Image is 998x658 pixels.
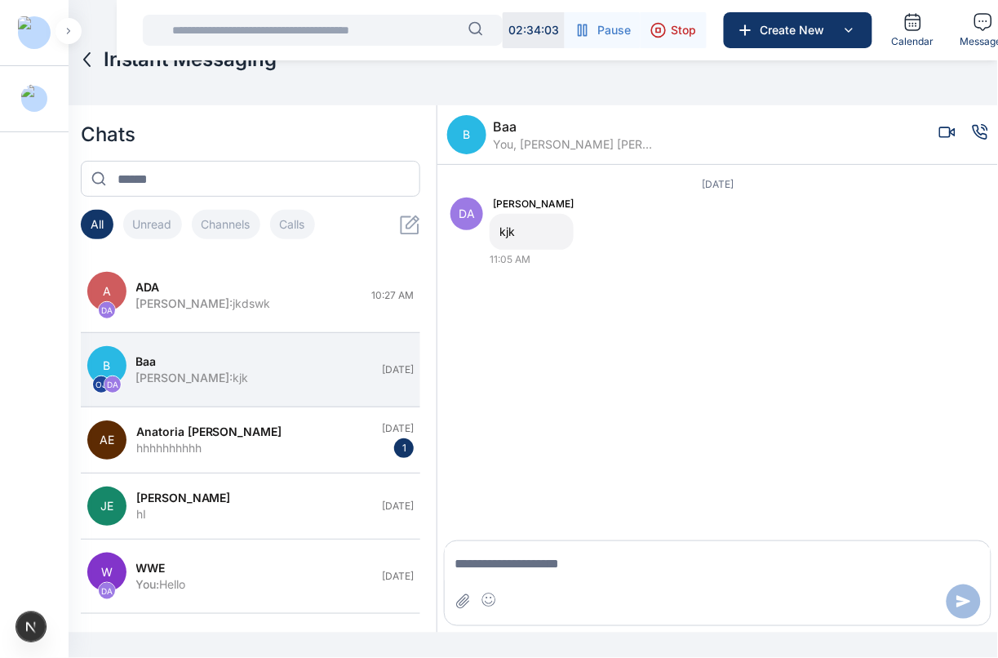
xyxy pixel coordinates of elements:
span: [DATE] [382,422,414,435]
span: Calendar [892,35,934,48]
div: hhhhhhhhhh [136,440,373,456]
span: WWE [136,560,166,576]
button: Send message [947,585,981,619]
button: WDAWWEYou:Hello[DATE] [81,540,421,614]
span: ADA [136,279,160,296]
span: You : [136,577,160,591]
span: kjk [499,224,564,240]
span: DA [450,198,483,230]
span: You, [PERSON_NAME] [PERSON_NAME], [PERSON_NAME] [493,136,656,153]
button: Logo [13,20,55,46]
a: Calendar [885,6,941,55]
span: [DATE] [702,178,734,190]
span: [DATE] [382,570,414,583]
span: Pause [597,22,631,38]
textarea: Message input [445,548,991,580]
span: 11:05 AM [490,253,530,266]
img: Logo [18,16,51,49]
button: ADAADA[PERSON_NAME]:jkdswk10:27 AM [81,259,421,333]
div: hI [136,506,373,522]
span: AE [87,420,126,460]
span: B [447,115,486,154]
span: baa [493,117,656,136]
h2: Chats [81,122,421,148]
span: W [87,553,126,592]
button: Pause [565,12,641,48]
span: Instant Messaging [104,47,277,73]
span: B [87,346,126,385]
button: Unread [123,210,182,239]
span: [DATE] [382,363,414,376]
span: Anatoria [PERSON_NAME] [136,424,282,440]
button: Create New [724,12,872,48]
div: jkdswk [136,296,362,312]
span: Create New [754,22,839,38]
span: DA [99,583,115,599]
button: Insert emoji [481,592,497,608]
button: JE[PERSON_NAME]hI[DATE] [81,473,421,540]
button: Attach file [455,592,471,612]
div: Hello [136,576,373,593]
button: Profile [21,86,47,112]
span: [PERSON_NAME] [493,198,574,211]
span: JE [87,487,126,526]
span: A [87,272,126,311]
span: 1 [394,438,414,458]
span: OJ [93,376,109,393]
span: [PERSON_NAME] : [136,371,233,385]
span: baa [136,353,157,370]
button: Calls [270,210,315,239]
img: Profile [21,84,47,113]
button: Channels [192,210,260,239]
button: BOJDAbaa[PERSON_NAME]:kjk[DATE] [81,333,421,407]
button: Video call [939,124,956,140]
div: kjk [136,370,373,386]
span: [PERSON_NAME] [136,490,231,506]
span: Stop [672,22,697,38]
p: 02 : 34 : 03 [508,22,559,38]
button: All [81,210,113,239]
span: [DATE] [382,500,414,513]
span: DA [104,376,121,393]
button: Voice call [972,124,988,140]
span: [PERSON_NAME] : [136,296,233,310]
span: DA [99,302,115,318]
button: Stop [641,12,707,48]
button: AEAnatoria [PERSON_NAME]hhhhhhhhhh[DATE]1 [81,407,421,473]
span: 10:27 AM [371,289,414,302]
